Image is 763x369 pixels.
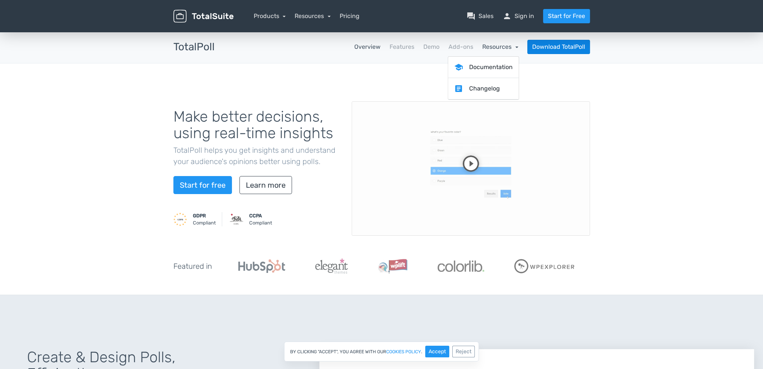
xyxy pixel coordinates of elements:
h5: Featured in [173,262,212,270]
a: Resources [295,12,331,20]
a: Add-ons [448,42,473,51]
span: article [454,84,463,93]
strong: GDPR [193,213,206,218]
a: question_answerSales [467,12,494,21]
a: Products [254,12,286,20]
div: By clicking "Accept", you agree with our . [284,342,479,361]
a: cookies policy [386,349,421,354]
a: Pricing [340,12,360,21]
h1: Make better decisions, using real-time insights [173,108,340,142]
img: WPLift [378,259,408,274]
img: Hubspot [238,259,285,273]
span: question_answer [467,12,476,21]
img: GDPR [173,212,187,226]
img: Colorlib [438,261,484,272]
a: articleChangelog [448,78,519,99]
p: TotalPoll helps you get insights and understand your audience's opinions better using polls. [173,145,340,167]
h3: TotalPoll [173,41,215,53]
img: ElegantThemes [315,259,348,274]
button: Reject [452,346,475,357]
a: Start for free [173,176,232,194]
button: Accept [425,346,449,357]
a: Overview [354,42,381,51]
span: school [454,63,463,72]
a: Features [390,42,414,51]
small: Compliant [193,212,216,226]
a: Learn more [239,176,292,194]
a: Start for Free [543,9,590,23]
a: schoolDocumentation [448,57,519,78]
img: WPExplorer [514,259,575,273]
img: CCPA [230,212,243,226]
a: Demo [423,42,439,51]
span: person [503,12,512,21]
a: personSign in [503,12,534,21]
a: Download TotalPoll [527,40,590,54]
small: Compliant [249,212,272,226]
a: Resources [482,43,518,50]
img: TotalSuite for WordPress [173,10,233,23]
strong: CCPA [249,213,262,218]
